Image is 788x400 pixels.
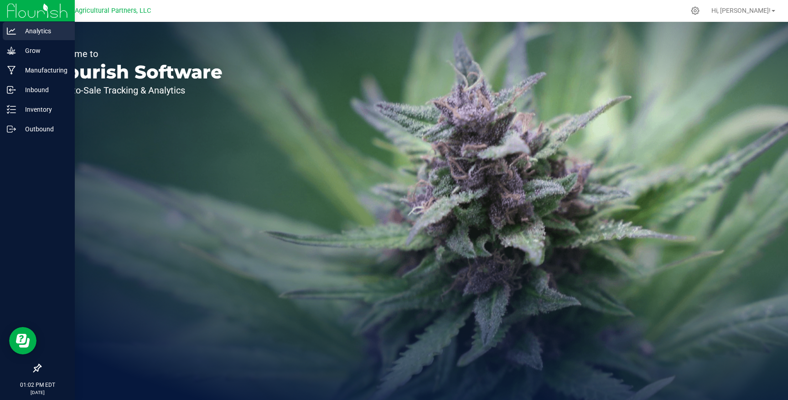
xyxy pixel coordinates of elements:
p: Welcome to [49,49,223,58]
p: 01:02 PM EDT [4,381,71,389]
inline-svg: Inbound [7,85,16,94]
div: Manage settings [689,6,701,15]
inline-svg: Grow [7,46,16,55]
p: Manufacturing [16,65,71,76]
p: [DATE] [4,389,71,396]
span: Westchester Agricultural Partners, LLC [36,7,151,15]
p: Flourish Software [49,63,223,81]
inline-svg: Outbound [7,125,16,134]
p: Analytics [16,26,71,36]
inline-svg: Analytics [7,26,16,36]
iframe: Resource center [9,327,36,354]
p: Inbound [16,84,71,95]
p: Grow [16,45,71,56]
inline-svg: Manufacturing [7,66,16,75]
p: Inventory [16,104,71,115]
p: Seed-to-Sale Tracking & Analytics [49,86,223,95]
p: Outbound [16,124,71,135]
span: Hi, [PERSON_NAME]! [711,7,771,14]
inline-svg: Inventory [7,105,16,114]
